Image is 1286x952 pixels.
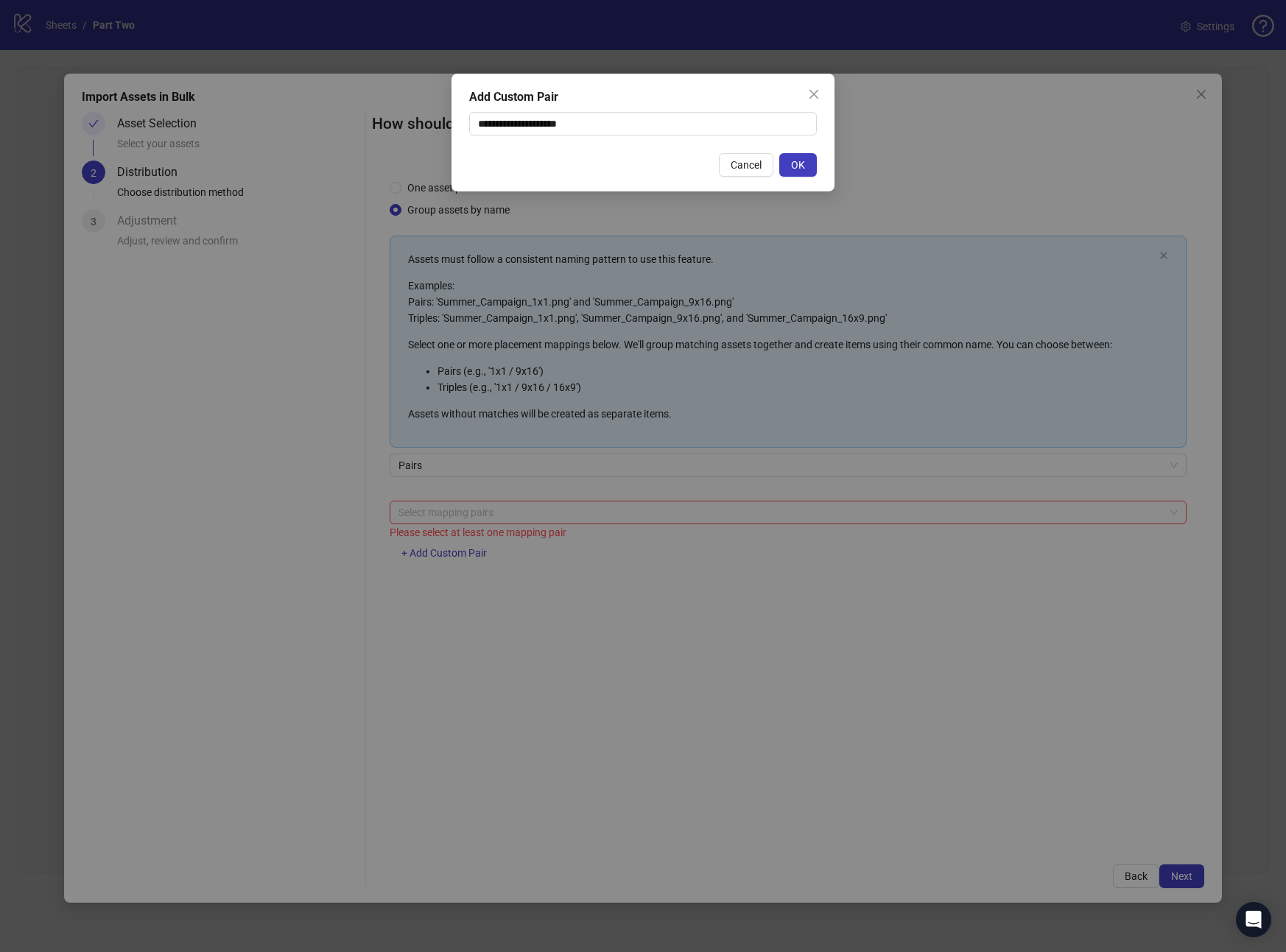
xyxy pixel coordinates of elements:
span: OK [791,159,805,171]
span: close [808,88,820,100]
button: Cancel [719,153,773,177]
div: Open Intercom Messenger [1236,902,1271,937]
span: Cancel [731,159,762,171]
button: OK [779,153,817,177]
button: Close [802,82,826,106]
div: Add Custom Pair [469,88,817,106]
